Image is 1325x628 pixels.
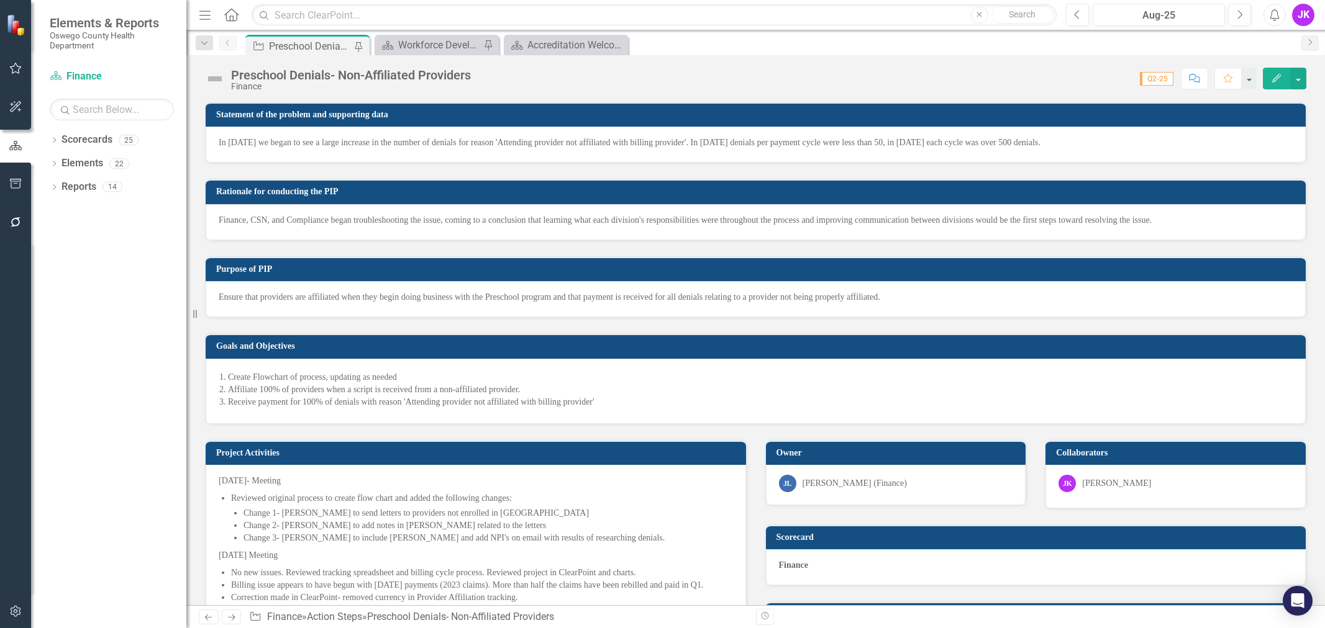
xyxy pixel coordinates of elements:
[219,291,1293,303] p: Ensure that providers are affiliated when they begin doing business with the Preschool program an...
[6,14,28,36] img: ClearPoint Strategy
[378,37,480,53] a: Workforce Development Plan
[252,4,1057,26] input: Search ClearPoint...
[216,187,1300,196] h3: Rationale for conducting the PIP
[267,611,302,622] a: Finance
[231,579,733,591] li: Billing issue appears to have begun with [DATE] payments (2023 claims). More than half the claims...
[61,180,96,194] a: Reports
[249,610,746,624] div: » »
[219,475,733,490] p: [DATE]- Meeting
[991,6,1054,24] button: Search
[527,37,625,53] div: Accreditation Welcome Page
[231,68,471,82] div: Preschool Denials- Non-Affiliated Providers
[1292,4,1314,26] button: JK
[50,99,174,120] input: Search Below...
[216,448,740,457] h3: Project Activities
[50,70,174,84] a: Finance
[61,156,103,171] a: Elements
[219,137,1293,149] p: In [DATE] we began to see a large increase in the number of denials for reason 'Attending provide...
[228,396,1293,408] li: Receive payment for 100% of denials with reason 'Attending provider not affiliated with billing p...
[244,507,733,519] li: Change 1- [PERSON_NAME] to send letters to providers not enrolled in [GEOGRAPHIC_DATA]
[216,264,1300,274] h3: Purpose of PIP
[269,38,351,54] div: Preschool Denials- Non-Affiliated Providers
[507,37,625,53] a: Accreditation Welcome Page
[109,158,129,169] div: 22
[1093,4,1225,26] button: Aug-25
[776,532,1300,542] h3: Scorecard
[119,135,139,145] div: 25
[50,16,174,30] span: Elements & Reports
[228,371,1293,384] li: Create Flowchart of process, updating as needed
[1082,477,1151,490] div: [PERSON_NAME]
[779,560,808,570] strong: Finance
[231,591,733,604] li: Correction made in ClearPoint- removed currency in Provider Affiliation tracking.
[1097,8,1221,23] div: Aug-25
[216,341,1300,351] h3: Goals and Objectives
[61,133,112,147] a: Scorecards
[244,519,733,532] li: Change 2- [PERSON_NAME] to add notes in [PERSON_NAME] related to the letters
[779,475,796,492] div: JL
[307,611,362,622] a: Action Steps
[776,448,1020,457] h3: Owner
[219,214,1293,227] p: Finance, CSN, and Compliance began troubleshooting the issue, coming to a conclusion that learnin...
[1059,475,1076,492] div: JK
[228,384,1293,396] li: Affiliate 100% of providers when a script is received from a non-affiliated provider.
[219,547,733,564] p: [DATE] Meeting
[231,567,733,579] li: No new issues. Reviewed tracking spreadsheet and billing cycle process. Reviewed project in Clear...
[216,110,1300,119] h3: Statement of the problem and supporting data
[367,611,554,622] div: Preschool Denials- Non-Affiliated Providers
[803,477,907,490] div: [PERSON_NAME] (Finance)
[231,82,471,91] div: Finance
[1283,586,1313,616] div: Open Intercom Messenger
[1056,448,1300,457] h3: Collaborators
[231,492,733,544] li: Reviewed original process to create flow chart and added the following changes:
[398,37,480,53] div: Workforce Development Plan
[1009,9,1036,19] span: Search
[244,532,733,544] li: Change 3- [PERSON_NAME] to include [PERSON_NAME] and add NPI's on email with results of researchi...
[1140,72,1173,86] span: Q2-25
[50,30,174,51] small: Oswego County Health Department
[102,182,122,192] div: 14
[205,69,225,89] img: Not Defined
